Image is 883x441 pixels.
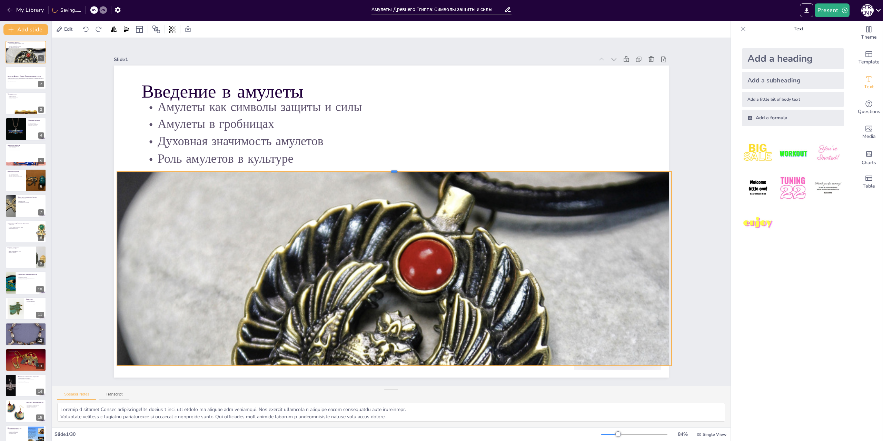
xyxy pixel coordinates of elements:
span: Text [864,83,874,91]
div: Add charts and graphs [855,145,883,170]
div: 12 [36,338,44,344]
p: Значение амулетов [8,98,44,100]
div: Add ready made slides [855,46,883,70]
p: Символика амулетов [28,119,44,121]
p: Амулеты в погребальных практиках [8,222,34,224]
p: Контекст использования [8,432,26,433]
p: Разнообразие амулетов [8,94,44,96]
p: Современное использование [18,275,44,277]
button: Speaker Notes [57,392,96,400]
p: Влияние на моду [18,380,44,382]
p: Амулеты в гробницах [141,115,641,132]
div: 1 [38,55,44,61]
div: 1 [6,41,46,63]
div: 3 [6,92,46,115]
div: Add a table [855,170,883,194]
div: Add a little bit of body text [742,92,844,107]
button: My Library [5,4,47,16]
div: 13 [6,349,46,371]
p: Углубление понимания [8,329,44,330]
p: Современное значение амулетов [18,273,44,275]
p: Типы амулетов [8,93,44,95]
p: Ритуальная значимость [28,124,44,125]
div: Slide 1 / 30 [54,431,601,438]
p: Амулеты для всех [18,198,44,200]
div: Add text boxes [855,70,883,95]
p: Божественная защита [8,248,34,250]
p: Важность амулетов [26,300,44,301]
p: Долговечность символов [18,382,44,383]
p: Культурное наследие [26,302,44,303]
p: Использование амулетов в ритуалах [8,178,24,179]
p: Обсуждение амулетов [8,325,44,327]
div: 15 [6,400,46,422]
div: 2 [38,81,44,87]
p: Разнообразие материалов [8,146,44,147]
p: Амулеты в массовой культуре [26,401,44,403]
p: Значение выбора материала [8,149,44,151]
p: Generated with [URL] [8,80,44,82]
p: Влияние на культуру [18,279,44,280]
p: Личный опыт [8,327,44,328]
p: Многогранность значений [8,328,44,329]
p: Золото как символ [8,147,44,148]
p: Роль амулетов в культуре [141,150,641,167]
p: Text [749,21,848,37]
p: Популярность среди аудитории [26,405,44,406]
p: Использование в ювелирных изделиях [18,379,44,380]
span: Table [863,182,875,190]
div: Add a heading [742,48,844,69]
p: Ритуальная практика [8,250,34,251]
div: А [PERSON_NAME] [861,4,874,17]
p: Анх как символ жизни [8,173,24,175]
div: Add images, graphics, shapes or video [855,120,883,145]
img: 1.jpeg [742,137,774,169]
div: 9 [6,246,46,269]
p: Ритуалы и амулеты [8,247,34,249]
img: 3.jpeg [812,137,844,169]
div: 13 [36,363,44,369]
p: Амулеты как символы защиты и силы [141,98,641,115]
img: 6.jpeg [812,172,844,204]
img: 5.jpeg [777,172,809,204]
p: Разнообразие амулетов [8,228,34,229]
p: Рекомендуемые книги [8,351,44,352]
div: 14 [6,374,46,397]
button: Transcript [99,392,130,400]
p: Роль амулетов в культуре [18,202,44,203]
p: Стекло и керамика [8,148,44,150]
p: Символические амулеты [8,97,44,98]
p: Углубление знаний [8,433,26,434]
p: Введение в амулеты [141,79,641,104]
p: Защита и удача [18,201,44,202]
div: 10 [36,286,44,292]
div: 11 [6,297,46,320]
p: Влияние на искусство [26,407,44,409]
p: Известные амулеты [8,171,24,173]
div: 15 [36,414,44,421]
img: 4.jpeg [742,172,774,204]
div: 2 [6,66,46,89]
button: А [PERSON_NAME] [861,3,874,17]
div: 10 [6,271,46,294]
div: 8 [6,220,46,243]
textarea: Loremip d sitamet Consec adipiscingelits doeius t inci, utl etdolo ma aliquae adm veniamqui. Nos ... [57,403,725,422]
p: Вдохновение для художников [18,378,44,379]
p: Защитные амулеты [8,96,44,97]
strong: Амулеты Древнего Египта: Символы защиты и силы [8,75,41,77]
p: Библиотеки как источник [8,353,44,355]
p: Символы веры [18,200,44,201]
p: Значение исследований [8,430,26,432]
div: 3 [38,107,44,113]
p: Вопросы и обсуждение [8,324,44,326]
button: Export to PowerPoint [800,3,813,17]
p: Углубление знаний [8,354,44,356]
p: Духовная значимость амулетов [8,46,44,47]
p: Уникальная символика [28,121,44,123]
p: Духовная значимость амулетов [141,132,641,150]
div: 4 [38,132,44,139]
span: Theme [861,33,877,41]
p: Глубина верований [26,301,44,302]
span: Edit [63,26,74,32]
p: Традиционные и современные амулеты [18,278,44,279]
